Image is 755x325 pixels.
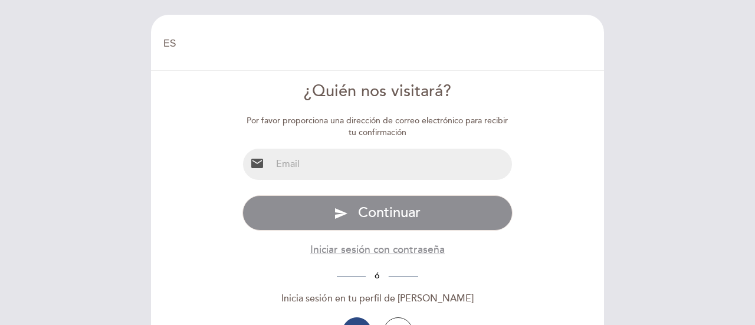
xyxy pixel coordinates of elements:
[242,115,513,139] div: Por favor proporciona una dirección de correo electrónico para recibir tu confirmación
[366,271,389,281] span: ó
[250,156,264,170] i: email
[242,80,513,103] div: ¿Quién nos visitará?
[242,292,513,306] div: Inicia sesión en tu perfil de [PERSON_NAME]
[271,149,513,180] input: Email
[242,195,513,231] button: send Continuar
[334,206,348,221] i: send
[358,204,421,221] span: Continuar
[310,242,445,257] button: Iniciar sesión con contraseña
